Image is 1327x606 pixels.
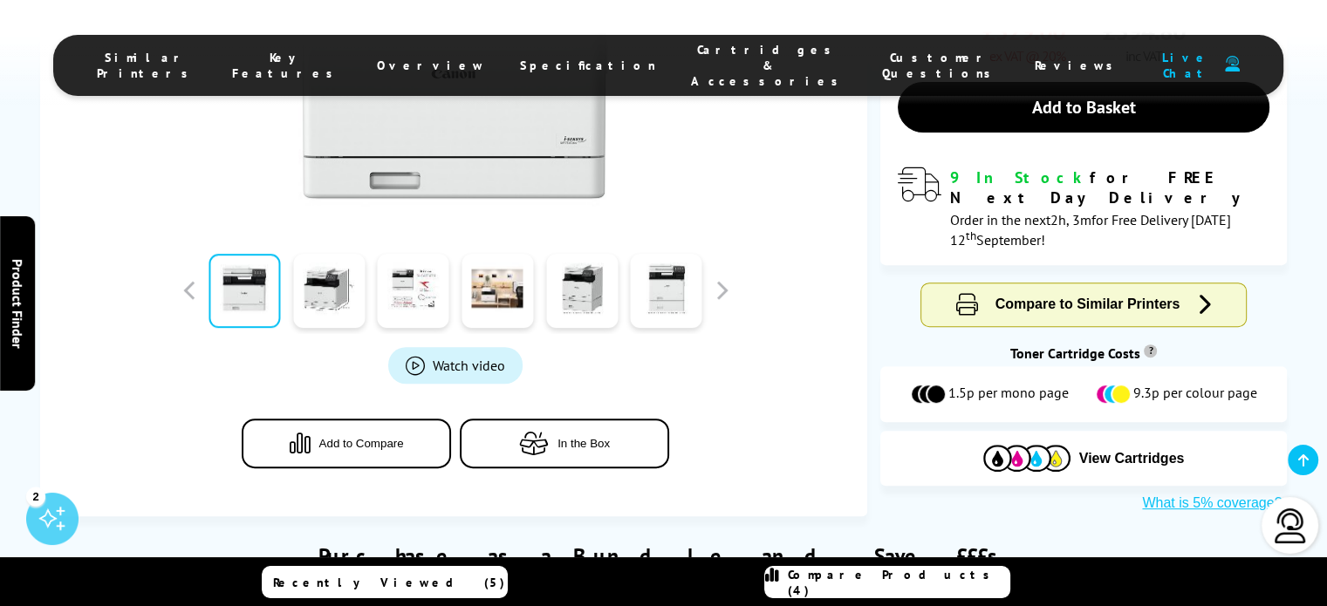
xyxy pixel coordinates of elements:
[966,228,976,243] sup: th
[950,167,1090,187] span: 9 In Stock
[898,82,1270,133] a: Add to Basket
[319,437,404,450] span: Add to Compare
[460,419,669,468] button: In the Box
[262,566,508,598] a: Recently Viewed (5)
[882,50,1000,81] span: Customer Questions
[377,58,485,73] span: Overview
[898,167,1270,248] div: modal_delivery
[691,42,847,89] span: Cartridges & Accessories
[950,167,1270,208] div: for FREE Next Day Delivery
[948,384,1069,405] span: 1.5p per mono page
[983,445,1070,472] img: Cartridges
[764,566,1010,598] a: Compare Products (4)
[1225,56,1240,72] img: user-headset-duotone.svg
[26,487,45,506] div: 2
[1035,58,1122,73] span: Reviews
[1157,50,1216,81] span: Live Chat
[97,50,197,81] span: Similar Printers
[921,283,1246,326] button: Compare to Similar Printers
[880,344,1288,362] div: Toner Cartridge Costs
[232,50,342,81] span: Key Features
[273,575,505,590] span: Recently Viewed (5)
[1133,384,1257,405] span: 9.3p per colour page
[1273,508,1308,543] img: user-headset-light.svg
[1137,494,1287,512] button: What is 5% coverage?
[1144,344,1157,357] sup: Cost per page
[242,419,451,468] button: Add to Compare
[388,347,523,384] a: Product_All_Videos
[1050,211,1091,228] span: 2h, 3m
[788,567,1009,598] span: Compare Products (4)
[520,58,656,73] span: Specification
[1079,451,1185,466] span: View Cartridges
[40,516,1288,600] div: Purchase as a Bundle and Save £££s
[893,444,1275,473] button: View Cartridges
[995,296,1180,311] span: Compare to Similar Printers
[9,258,26,348] span: Product Finder
[433,357,505,374] span: Watch video
[950,211,1231,249] span: Order in the next for Free Delivery [DATE] 12 September!
[557,437,610,450] span: In the Box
